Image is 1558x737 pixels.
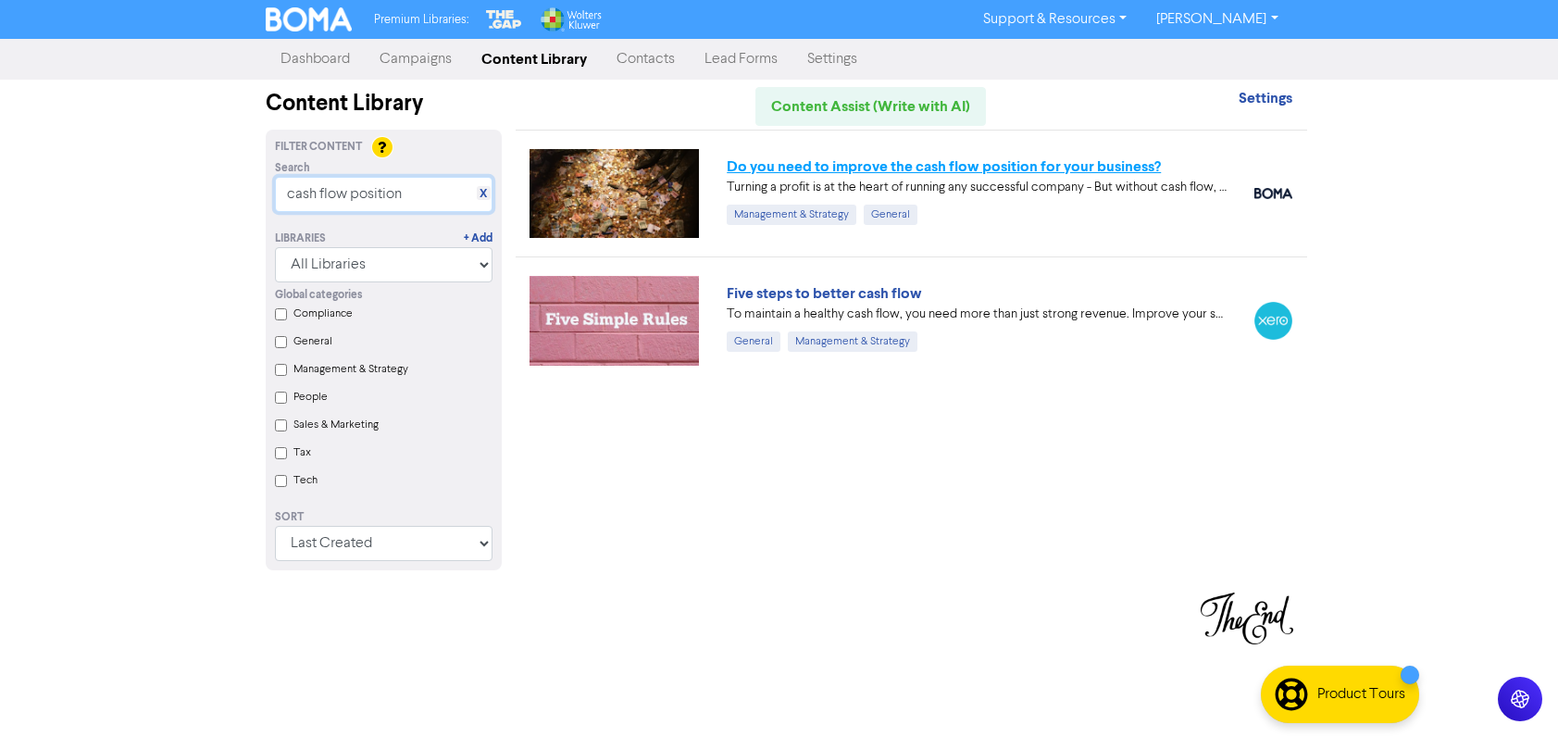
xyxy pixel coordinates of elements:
[293,306,353,322] label: Compliance
[727,178,1227,197] div: Turning a profit is at the heart of running any successful company - But without cash flow, you c...
[275,287,492,304] div: Global categories
[275,160,310,177] span: Search
[374,14,468,26] span: Premium Libraries:
[690,41,792,78] a: Lead Forms
[275,509,492,526] div: Sort
[539,7,602,31] img: Wolters Kluwer
[727,331,780,352] div: General
[1141,5,1292,34] a: [PERSON_NAME]
[293,389,328,406] label: People
[1254,188,1292,199] img: boma_accounting
[266,41,365,78] a: Dashboard
[467,41,602,78] a: Content Library
[1239,89,1292,107] strong: Settings
[293,444,311,461] label: Tax
[727,284,922,303] a: Five steps to better cash flow
[1239,92,1292,106] a: Settings
[1201,593,1293,644] img: You have reached the last page of content
[727,157,1161,176] a: Do you need to improve the cash flow position for your business?
[968,5,1141,34] a: Support & Resources
[266,7,353,31] img: BOMA Logo
[293,417,379,433] label: Sales & Marketing
[727,205,856,225] div: Management & Strategy
[365,41,467,78] a: Campaigns
[293,361,408,378] label: Management & Strategy
[792,41,872,78] a: Settings
[266,87,502,120] div: Content Library
[464,231,492,247] a: + Add
[1254,302,1292,340] img: xero
[480,187,487,201] a: X
[755,87,986,126] a: Content Assist (Write with AI)
[788,331,917,352] div: Management & Strategy
[275,139,492,156] div: Filter Content
[483,7,524,31] img: The Gap
[293,472,318,489] label: Tech
[275,231,326,247] div: Libraries
[602,41,690,78] a: Contacts
[727,305,1227,324] div: To maintain a healthy cash flow, you need more than just strong revenue. Improve your small busin...
[293,333,332,350] label: General
[864,205,917,225] div: General
[1320,537,1558,737] iframe: Chat Widget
